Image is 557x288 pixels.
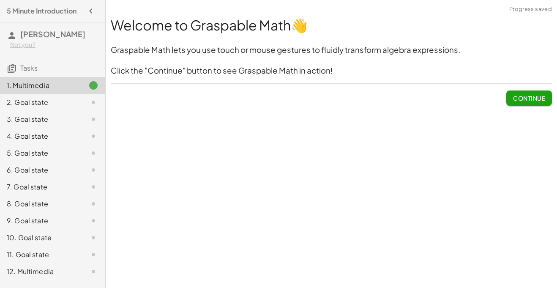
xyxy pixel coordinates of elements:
[88,199,98,209] i: Task not started.
[291,16,308,33] strong: 👋
[7,233,75,243] div: 10. Goal state
[7,131,75,141] div: 4. Goal state
[88,266,98,277] i: Task not started.
[88,114,98,124] i: Task not started.
[7,266,75,277] div: 12. Multimedia
[10,41,98,49] div: Not you?
[7,199,75,209] div: 8. Goal state
[88,97,98,107] i: Task not started.
[88,233,98,243] i: Task not started.
[7,148,75,158] div: 5. Goal state
[111,44,552,56] h3: Graspable Math lets you use touch or mouse gestures to fluidly transform algebra expressions.
[7,114,75,124] div: 3. Goal state
[7,216,75,226] div: 9. Goal state
[7,80,75,91] div: 1. Multimedia
[7,250,75,260] div: 11. Goal state
[7,6,76,16] h4: 5 Minute Introduction
[88,80,98,91] i: Task finished.
[111,16,552,35] h1: Welcome to Graspable Math
[88,131,98,141] i: Task not started.
[7,165,75,175] div: 6. Goal state
[513,94,545,102] span: Continue
[7,97,75,107] div: 2. Goal state
[20,29,85,39] span: [PERSON_NAME]
[88,250,98,260] i: Task not started.
[111,65,552,77] h3: Click the "Continue" button to see Graspable Math in action!
[88,165,98,175] i: Task not started.
[88,182,98,192] i: Task not started.
[7,182,75,192] div: 7. Goal state
[506,91,552,106] button: Continue
[20,63,38,72] span: Tasks
[509,5,552,14] span: Progress saved
[88,148,98,158] i: Task not started.
[88,216,98,226] i: Task not started.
